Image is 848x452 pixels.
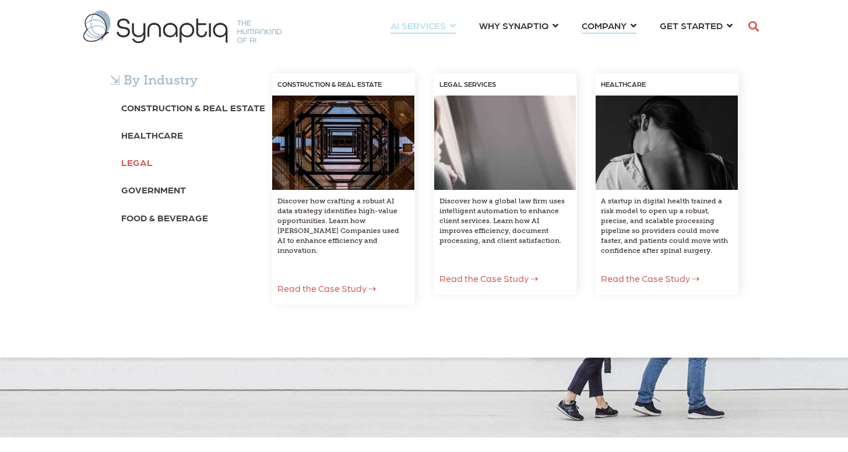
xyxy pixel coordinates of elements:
a: AI SERVICES [390,15,456,36]
nav: menu [379,6,744,48]
a: COMPANY [582,15,636,36]
img: synaptiq logo-1 [83,10,282,43]
a: WHY SYNAPTIQ [479,15,558,36]
span: GET STARTED [660,17,723,33]
a: GET STARTED [660,15,733,36]
span: WHY SYNAPTIQ [479,17,548,33]
span: COMPANY [582,17,627,33]
span: AI SERVICES [390,17,446,33]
